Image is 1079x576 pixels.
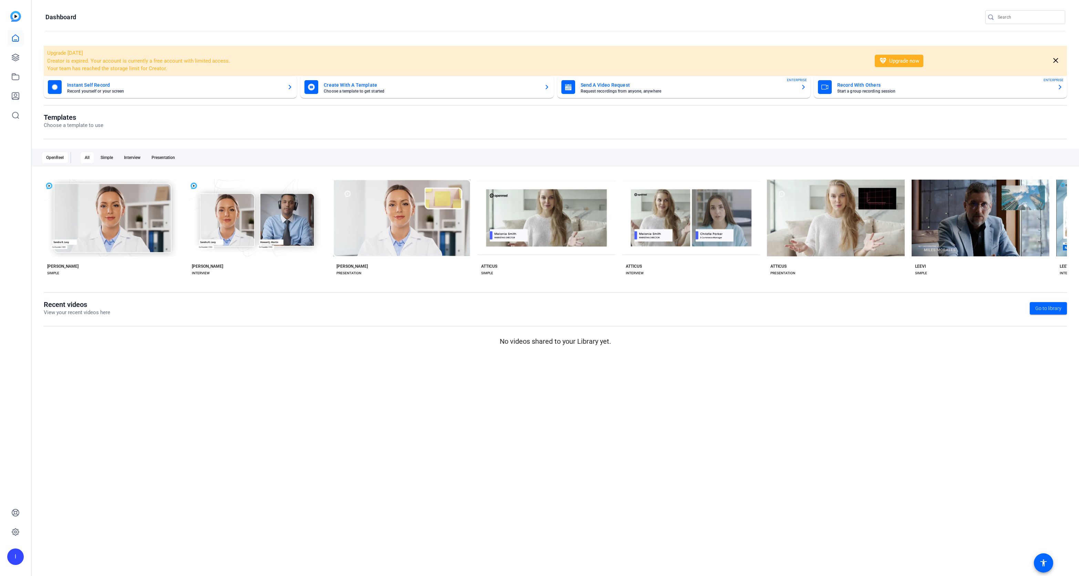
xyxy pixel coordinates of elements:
mat-icon: diamond [879,57,887,65]
mat-card-title: Send A Video Request [581,81,795,89]
div: INTERVIEW [192,270,210,276]
button: Upgrade now [875,55,923,67]
span: ENTERPRISE [1044,77,1064,83]
div: ATTICUS [481,264,497,269]
p: View your recent videos here [44,309,110,317]
div: LEEVI [915,264,926,269]
div: [PERSON_NAME] [336,264,368,269]
span: Go to library [1035,305,1061,312]
span: ENTERPRISE [787,77,807,83]
h1: Templates [44,113,103,121]
div: Simple [96,152,117,163]
p: No videos shared to your Library yet. [44,336,1067,346]
div: SIMPLE [915,270,927,276]
button: Send A Video RequestRequest recordings from anyone, anywhereENTERPRISE [557,76,810,98]
div: [PERSON_NAME] [47,264,79,269]
div: ATTICUS [626,264,642,269]
div: ATTICUS [770,264,787,269]
mat-card-subtitle: Record yourself or your screen [67,89,282,93]
div: [PERSON_NAME] [192,264,223,269]
div: PRESENTATION [336,270,361,276]
div: OpenReel [42,152,68,163]
iframe: Drift Widget Chat Controller [947,533,1071,568]
div: Interview [120,152,145,163]
input: Search [998,13,1060,21]
mat-icon: close [1051,56,1060,65]
div: SIMPLE [47,270,59,276]
div: I [7,548,24,565]
div: All [81,152,94,163]
mat-card-subtitle: Request recordings from anyone, anywhere [581,89,795,93]
img: blue-gradient.svg [10,11,21,22]
div: PRESENTATION [770,270,795,276]
div: LEEVI [1060,264,1070,269]
button: Instant Self RecordRecord yourself or your screen [44,76,297,98]
div: SIMPLE [481,270,493,276]
mat-card-subtitle: Start a group recording session [837,89,1052,93]
div: INTERVIEW [1060,270,1078,276]
h1: Recent videos [44,300,110,309]
div: INTERVIEW [626,270,644,276]
a: Go to library [1030,302,1067,314]
div: Presentation [147,152,179,163]
p: Choose a template to use [44,121,103,129]
button: Create With A TemplateChoose a template to get started [300,76,553,98]
mat-card-title: Create With A Template [324,81,538,89]
li: Your team has reached the storage limit for Creator. [47,65,866,73]
mat-card-title: Instant Self Record [67,81,282,89]
h1: Dashboard [45,13,76,21]
span: Upgrade [DATE] [47,50,83,56]
mat-card-subtitle: Choose a template to get started [324,89,538,93]
button: Record With OthersStart a group recording sessionENTERPRISE [814,76,1067,98]
mat-card-title: Record With Others [837,81,1052,89]
li: Creator is expired. Your account is currently a free account with limited access. [47,57,866,65]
